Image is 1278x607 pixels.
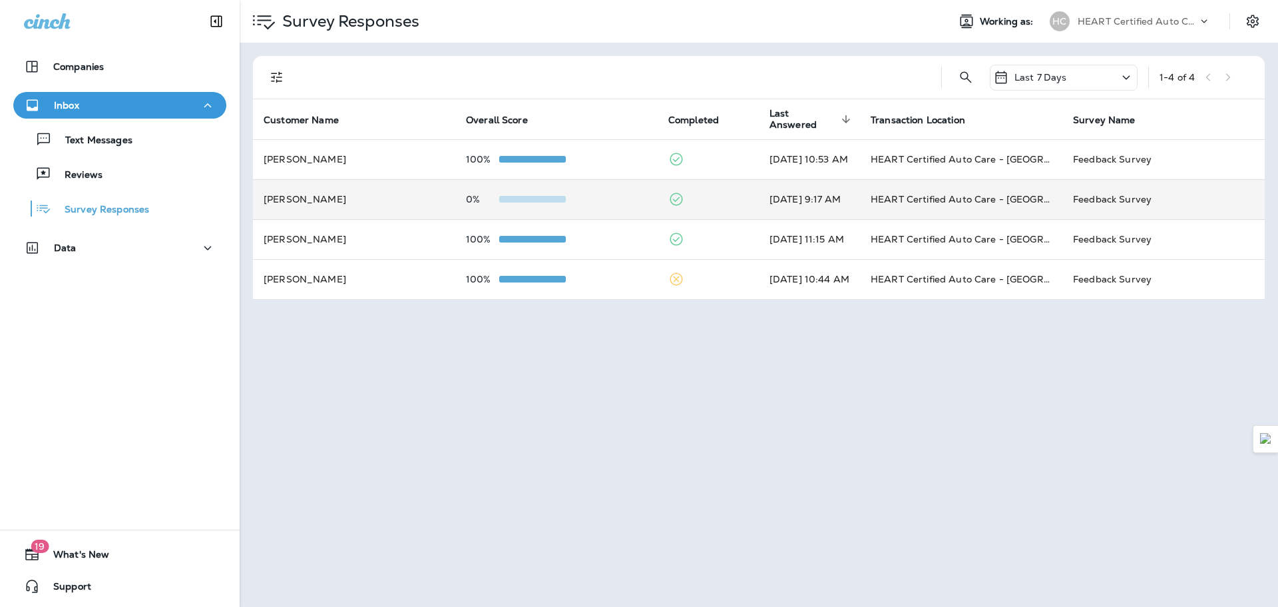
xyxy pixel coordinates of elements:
span: Support [40,581,91,597]
button: Data [13,235,226,261]
span: Customer Name [264,114,356,126]
td: [DATE] 11:15 AM [759,219,860,259]
div: 1 - 4 of 4 [1160,72,1195,83]
p: 100% [466,274,499,285]
span: Overall Score [466,115,528,126]
p: 0% [466,194,499,205]
span: Customer Name [264,115,339,126]
td: HEART Certified Auto Care - [GEOGRAPHIC_DATA] [860,179,1062,219]
span: Survey Name [1073,115,1136,126]
span: Overall Score [466,114,545,126]
td: Feedback Survey [1062,179,1265,219]
p: Survey Responses [51,204,149,217]
p: 100% [466,154,499,165]
button: Survey Responses [13,195,226,223]
button: Inbox [13,92,226,119]
p: Last 7 Days [1014,72,1067,83]
span: Last Answered [769,108,855,131]
p: Inbox [54,100,79,111]
button: Filters [264,64,290,91]
button: Text Messages [13,125,226,153]
p: Text Messages [52,135,132,147]
td: [PERSON_NAME] [253,179,455,219]
p: Companies [53,61,104,72]
td: HEART Certified Auto Care - [GEOGRAPHIC_DATA] [860,139,1062,179]
td: [DATE] 9:17 AM [759,179,860,219]
button: Settings [1241,9,1265,33]
p: Reviews [51,169,103,182]
span: Transaction Location [871,114,982,126]
span: Completed [668,114,736,126]
td: HEART Certified Auto Care - [GEOGRAPHIC_DATA] [860,259,1062,299]
button: Collapse Sidebar [198,8,235,35]
img: Detect Auto [1260,433,1272,445]
p: Data [54,243,77,253]
td: [DATE] 10:44 AM [759,259,860,299]
span: What's New [40,549,109,565]
td: HEART Certified Auto Care - [GEOGRAPHIC_DATA] [860,219,1062,259]
p: Survey Responses [277,11,419,31]
span: Completed [668,115,719,126]
td: [PERSON_NAME] [253,259,455,299]
span: Survey Name [1073,114,1153,126]
button: Reviews [13,160,226,188]
button: Companies [13,53,226,80]
span: Last Answered [769,108,837,131]
p: HEART Certified Auto Care [1078,16,1197,27]
td: [DATE] 10:53 AM [759,139,860,179]
button: Search Survey Responses [953,64,979,91]
div: HC [1050,11,1070,31]
td: Feedback Survey [1062,219,1265,259]
td: Feedback Survey [1062,259,1265,299]
span: 19 [31,540,49,553]
td: [PERSON_NAME] [253,139,455,179]
button: Support [13,573,226,600]
span: Transaction Location [871,115,965,126]
button: 19What's New [13,541,226,568]
p: 100% [466,234,499,245]
td: [PERSON_NAME] [253,219,455,259]
span: Working as: [980,16,1036,27]
td: Feedback Survey [1062,139,1265,179]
